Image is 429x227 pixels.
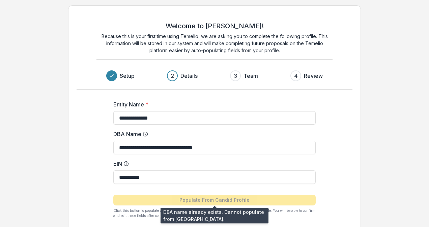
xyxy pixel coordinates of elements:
[120,72,135,80] h3: Setup
[113,160,312,168] label: EIN
[113,100,312,108] label: Entity Name
[113,130,312,138] label: DBA Name
[180,72,198,80] h3: Details
[294,72,298,80] div: 4
[166,22,264,30] h2: Welcome to [PERSON_NAME]!
[234,72,237,80] div: 3
[304,72,323,80] h3: Review
[96,33,333,54] p: Because this is your first time using Temelio, we are asking you to complete the following profil...
[106,70,323,81] div: Progress
[171,72,174,80] div: 2
[113,195,316,205] button: Populate From Candid Profile
[244,72,258,80] h3: Team
[113,208,316,218] p: Click this button to populate core profile fields in [GEOGRAPHIC_DATA] from your Candid profile. ...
